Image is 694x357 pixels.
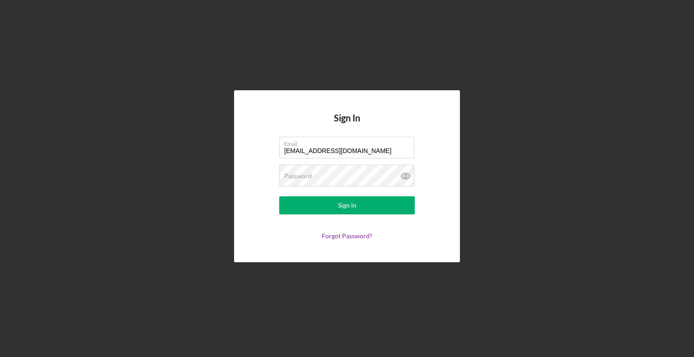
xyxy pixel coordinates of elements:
[284,172,312,180] label: Password
[334,113,360,137] h4: Sign In
[284,137,414,147] label: Email
[338,196,356,214] div: Sign In
[322,232,372,240] a: Forgot Password?
[279,196,415,214] button: Sign In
